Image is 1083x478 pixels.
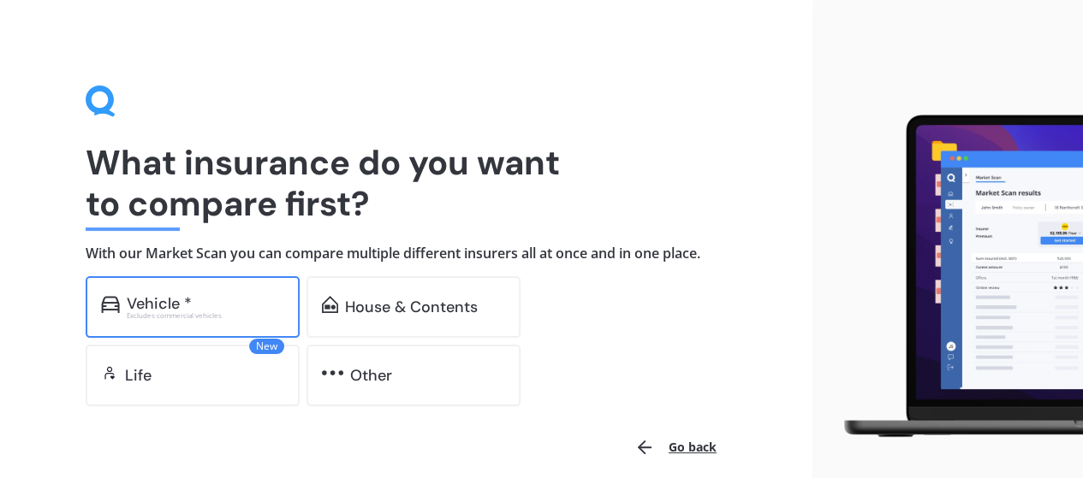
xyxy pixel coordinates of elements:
img: laptop.webp [826,108,1083,445]
span: New [249,339,284,354]
div: House & Contents [345,298,478,316]
div: Other [350,367,392,384]
div: Excludes commercial vehicles [127,312,284,319]
img: car.f15378c7a67c060ca3f3.svg [101,296,120,313]
img: life.f720d6a2d7cdcd3ad642.svg [101,364,118,381]
img: other.81dba5aafe580aa69f38.svg [322,364,343,381]
button: Go back [624,427,727,468]
img: home-and-contents.b802091223b8502ef2dd.svg [322,296,338,313]
div: Life [125,367,152,384]
div: Vehicle * [127,295,192,312]
h4: With our Market Scan you can compare multiple different insurers all at once and in one place. [86,245,727,263]
h1: What insurance do you want to compare first? [86,142,727,224]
